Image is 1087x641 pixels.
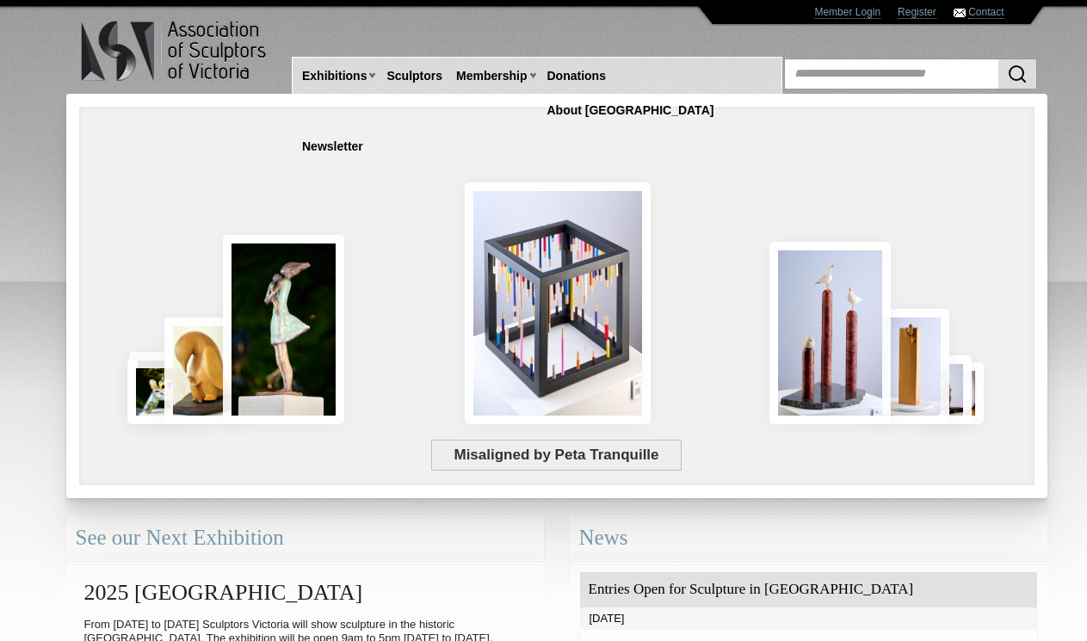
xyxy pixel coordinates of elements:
[769,242,891,424] img: Rising Tides
[449,60,534,92] a: Membership
[66,515,544,561] div: See our Next Exhibition
[380,60,449,92] a: Sculptors
[76,571,534,613] h2: 2025 [GEOGRAPHIC_DATA]
[431,440,682,471] span: Misaligned by Peta Tranquille
[954,9,966,17] img: Contact ASV
[580,607,1037,630] div: [DATE]
[898,6,936,19] a: Register
[295,131,370,163] a: Newsletter
[871,309,949,424] img: Little Frog. Big Climb
[223,235,345,424] img: Connection
[295,60,374,92] a: Exhibitions
[80,17,269,85] img: logo.png
[814,6,880,19] a: Member Login
[540,60,613,92] a: Donations
[580,572,1037,607] div: Entries Open for Sculpture in [GEOGRAPHIC_DATA]
[540,95,721,126] a: About [GEOGRAPHIC_DATA]
[968,6,1004,19] a: Contact
[570,515,1047,561] div: News
[1007,64,1028,84] img: Search
[465,182,651,424] img: Misaligned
